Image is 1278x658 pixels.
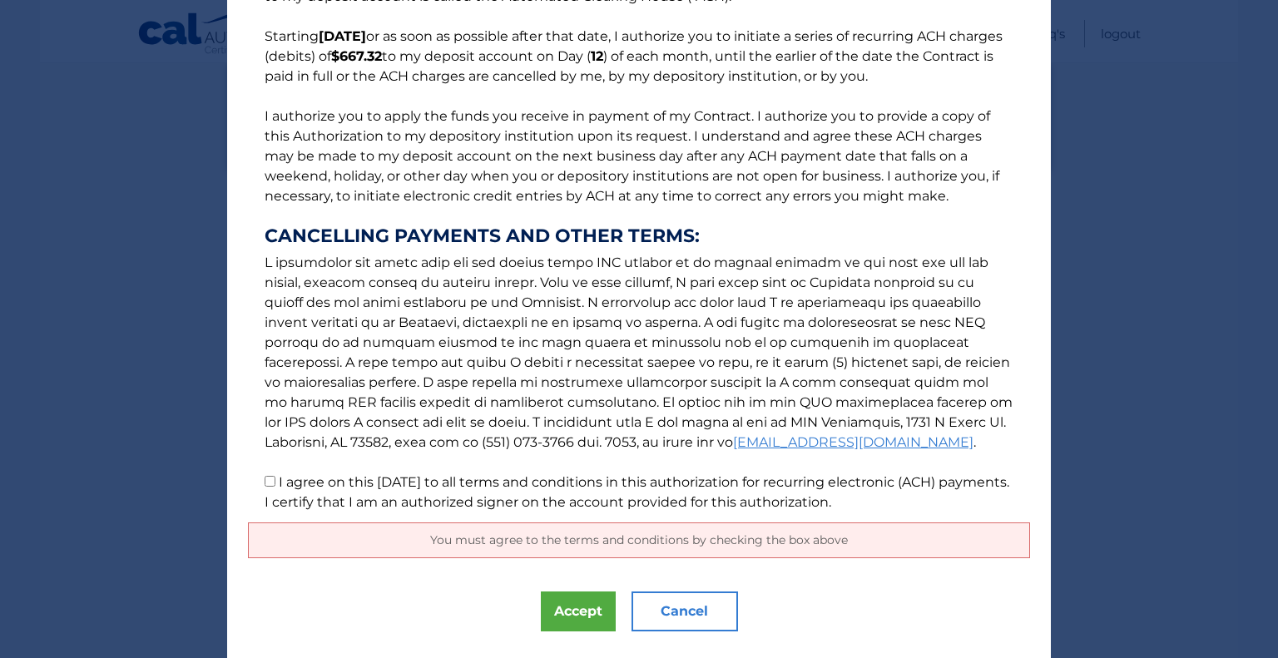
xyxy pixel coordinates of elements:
b: $667.32 [331,48,382,64]
button: Cancel [632,591,738,631]
strong: CANCELLING PAYMENTS AND OTHER TERMS: [265,226,1013,246]
a: [EMAIL_ADDRESS][DOMAIN_NAME] [733,434,973,450]
button: Accept [541,591,616,631]
label: I agree on this [DATE] to all terms and conditions in this authorization for recurring electronic... [265,474,1009,510]
b: 12 [591,48,603,64]
b: [DATE] [319,28,366,44]
span: You must agree to the terms and conditions by checking the box above [430,532,848,547]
